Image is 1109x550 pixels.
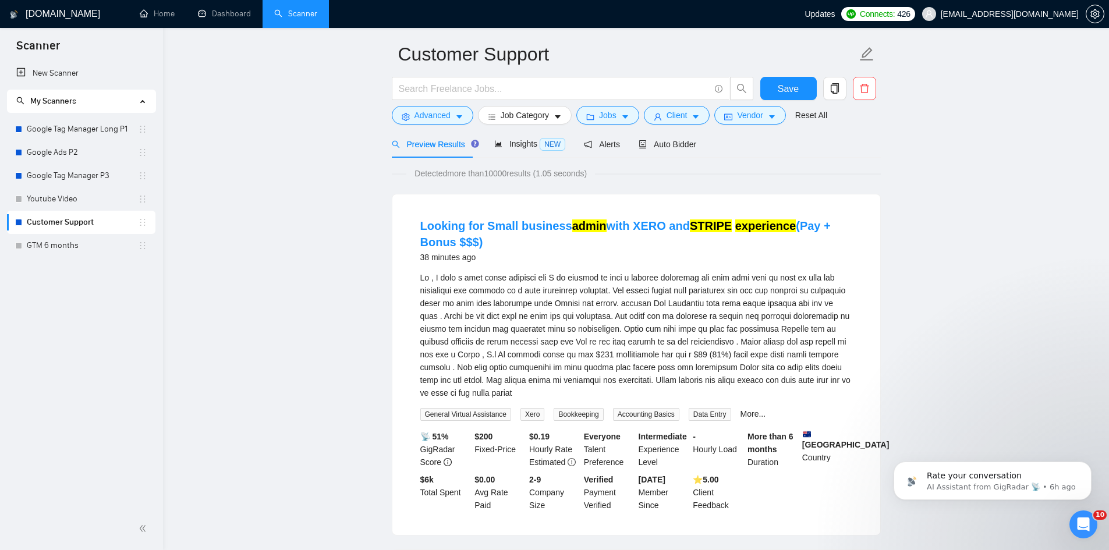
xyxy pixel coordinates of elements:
button: setting [1086,5,1104,23]
b: $ 200 [474,432,493,441]
span: exclamation-circle [568,458,576,466]
button: settingAdvancedcaret-down [392,106,473,125]
span: info-circle [444,458,452,466]
b: Everyone [584,432,621,441]
b: $0.00 [474,475,495,484]
span: holder [138,125,147,134]
span: user [925,10,933,18]
b: $ 0.19 [529,432,550,441]
span: holder [138,171,147,180]
div: Talent Preference [582,430,636,469]
input: Search Freelance Jobs... [399,81,710,96]
span: edit [859,47,874,62]
button: userClientcaret-down [644,106,710,125]
span: Xero [520,408,544,421]
img: logo [10,5,18,24]
span: Updates [805,9,835,19]
div: Payment Verified [582,473,636,512]
li: Youtube Video [7,187,155,211]
div: Tooltip anchor [470,139,480,149]
button: Save [760,77,817,100]
iframe: Intercom notifications message [876,437,1109,519]
b: [DATE] [639,475,665,484]
span: double-left [139,523,150,534]
span: holder [138,148,147,157]
a: Customer Support [27,211,138,234]
b: 📡 51% [420,432,449,441]
span: caret-down [768,112,776,121]
button: delete [853,77,876,100]
span: folder [586,112,594,121]
li: Google Tag Manager P3 [7,164,155,187]
span: Preview Results [392,140,476,149]
b: Intermediate [639,432,687,441]
mark: STRIPE [690,219,732,232]
span: setting [1086,9,1104,19]
span: copy [824,83,846,94]
span: Vendor [737,109,763,122]
span: search [392,140,400,148]
iframe: Intercom live chat [1069,510,1097,538]
input: Scanner name... [398,40,857,69]
span: Job Category [501,109,549,122]
span: Client [667,109,688,122]
b: More than 6 months [747,432,793,454]
span: caret-down [692,112,700,121]
li: New Scanner [7,62,155,85]
img: upwork-logo.png [846,9,856,19]
a: dashboardDashboard [198,9,251,19]
mark: admin [572,219,607,232]
b: [GEOGRAPHIC_DATA] [802,430,890,449]
img: 🇦🇺 [803,430,811,438]
a: Youtube Video [27,187,138,211]
span: area-chart [494,140,502,148]
div: Hourly Rate [527,430,582,469]
b: - [693,432,696,441]
span: bars [488,112,496,121]
span: 426 [897,8,910,20]
div: Country [800,430,855,469]
span: caret-down [554,112,562,121]
button: idcardVendorcaret-down [714,106,785,125]
span: Accounting Basics [613,408,679,421]
span: My Scanners [30,96,76,106]
span: caret-down [621,112,629,121]
span: Bookkeeping [554,408,603,421]
button: search [730,77,753,100]
li: Customer Support [7,211,155,234]
a: New Scanner [16,62,146,85]
span: Detected more than 10000 results (1.05 seconds) [406,167,595,180]
span: robot [639,140,647,148]
span: My Scanners [16,96,76,106]
span: caret-down [455,112,463,121]
a: Looking for Small businessadminwith XERO andSTRIPE experience(Pay + Bonus $$$) [420,219,831,249]
span: Connects: [860,8,895,20]
mark: experience [735,219,796,232]
div: Duration [745,430,800,469]
div: Avg Rate Paid [472,473,527,512]
div: Hi , I have a very small business and I am looking to hire a vertual assistant for full time work... [420,271,852,399]
span: info-circle [715,85,722,93]
span: holder [138,194,147,204]
a: homeHome [140,9,175,19]
div: Total Spent [418,473,473,512]
a: Google Ads P2 [27,141,138,164]
b: Verified [584,475,614,484]
span: Save [778,81,799,96]
div: Hourly Load [690,430,745,469]
b: 2-9 [529,475,541,484]
a: Google Tag Manager P3 [27,164,138,187]
li: Google Tag Manager Long P1 [7,118,155,141]
span: Alerts [584,140,620,149]
span: search [731,83,753,94]
li: Google Ads P2 [7,141,155,164]
span: user [654,112,662,121]
button: folderJobscaret-down [576,106,639,125]
span: Scanner [7,37,69,62]
a: searchScanner [274,9,317,19]
div: GigRadar Score [418,430,473,469]
div: Fixed-Price [472,430,527,469]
